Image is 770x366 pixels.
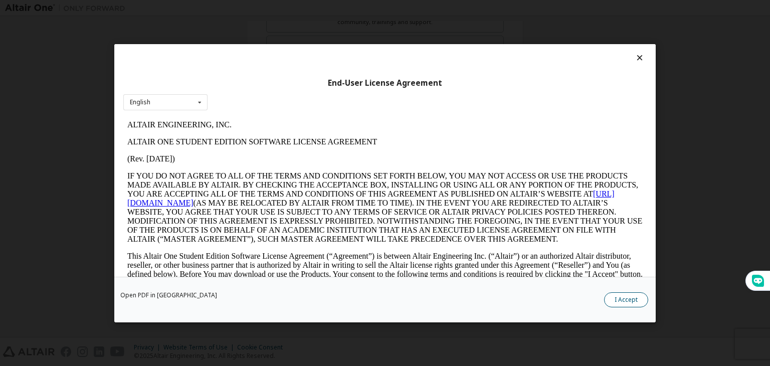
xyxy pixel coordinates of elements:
[4,4,519,13] p: ALTAIR ENGINEERING, INC.
[4,55,519,127] p: IF YOU DO NOT AGREE TO ALL OF THE TERMS AND CONDITIONS SET FORTH BELOW, YOU MAY NOT ACCESS OR USE...
[120,292,217,298] a: Open PDF in [GEOGRAPHIC_DATA]
[130,99,150,105] div: English
[4,21,519,30] p: ALTAIR ONE STUDENT EDITION SOFTWARE LICENSE AGREEMENT
[123,78,647,88] div: End-User License Agreement
[4,135,519,171] p: This Altair One Student Edition Software License Agreement (“Agreement”) is between Altair Engine...
[4,38,519,47] p: (Rev. [DATE])
[4,73,491,91] a: [URL][DOMAIN_NAME]
[604,292,648,307] button: I Accept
